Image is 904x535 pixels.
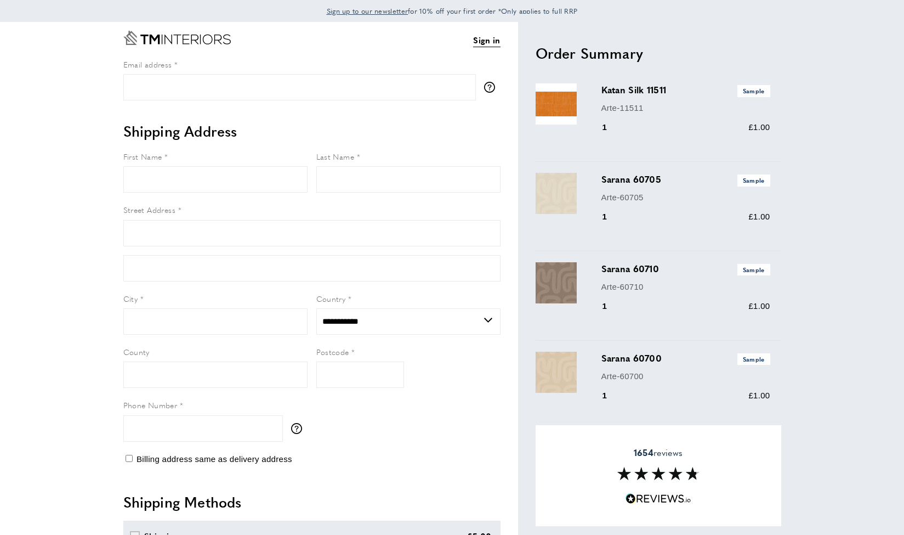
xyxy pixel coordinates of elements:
img: Sarana 60710 [536,262,577,303]
h2: Shipping Methods [123,492,501,512]
span: Sample [737,353,770,365]
h3: Katan Silk 11511 [601,83,770,97]
span: Phone Number [123,399,178,410]
img: Sarana 60700 [536,352,577,393]
span: Country [316,293,346,304]
button: More information [291,423,308,434]
p: Arte-11511 [601,102,770,115]
img: Reviews.io 5 stars [626,494,691,504]
span: Billing address same as delivery address [137,454,292,464]
span: Street Address [123,204,176,215]
span: reviews [634,447,683,458]
div: 1 [601,121,623,134]
strong: 1654 [634,446,653,459]
h3: Sarana 60710 [601,262,770,275]
h3: Sarana 60700 [601,352,770,365]
span: City [123,293,138,304]
a: Sign up to our newsletter [327,5,408,16]
span: £1.00 [748,122,770,132]
span: Sample [737,174,770,186]
span: Postcode [316,346,349,357]
span: Sign up to our newsletter [327,6,408,16]
span: £1.00 [748,301,770,311]
span: for 10% off your first order *Only applies to full RRP [327,6,578,16]
img: Reviews section [617,468,700,481]
button: More information [484,82,501,93]
div: 1 [601,300,623,313]
a: Sign in [473,33,500,47]
h2: Shipping Address [123,121,501,141]
img: Sarana 60705 [536,173,577,214]
input: Billing address same as delivery address [126,455,133,462]
p: Arte-60705 [601,191,770,204]
a: Go to Home page [123,31,231,45]
div: 1 [601,389,623,402]
span: Sample [737,85,770,97]
span: £1.00 [748,212,770,221]
h3: Sarana 60705 [601,173,770,186]
h2: Order Summary [536,43,781,63]
img: Katan Silk 11511 [536,83,577,125]
span: Last Name [316,151,355,162]
span: £1.00 [748,391,770,400]
span: Email address [123,59,172,70]
span: Sample [737,264,770,275]
span: County [123,346,150,357]
p: Arte-60700 [601,370,770,383]
div: 1 [601,210,623,223]
span: First Name [123,151,162,162]
p: Arte-60710 [601,280,770,294]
